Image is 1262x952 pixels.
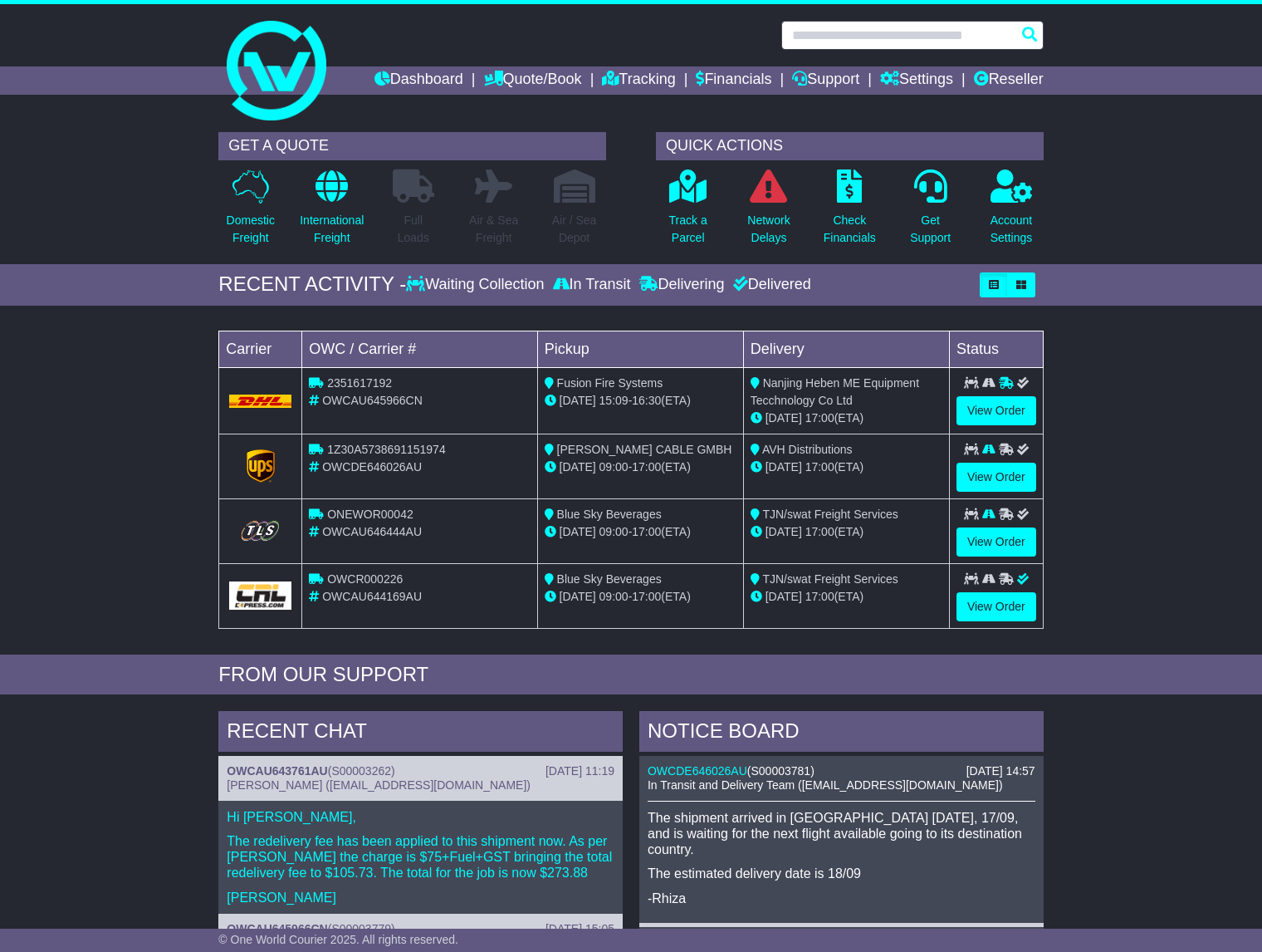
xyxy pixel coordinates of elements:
span: 09:00 [599,590,629,603]
a: View Order [956,592,1036,621]
span: [DATE] [766,460,802,474]
a: Dashboard [374,66,463,95]
p: International Freight [300,212,364,247]
div: NOTICE BOARD [639,711,1044,756]
div: RECENT ACTIVITY - [218,272,406,297]
td: Carrier [219,331,302,367]
span: [DATE] [560,394,596,407]
div: ( ) [227,922,614,936]
div: (ETA) [751,410,942,427]
span: S00003779 [331,922,391,935]
div: (ETA) [751,523,942,541]
p: Air & Sea Freight [469,212,518,247]
a: AccountSettings [990,169,1034,256]
a: OWCAU645966CN [227,922,327,935]
span: S00003781 [751,764,810,778]
span: 1Z30A5738691151974 [327,443,445,456]
span: [DATE] [766,525,802,538]
a: NetworkDelays [746,169,790,256]
div: FROM OUR SUPPORT [218,663,1043,687]
a: Reseller [974,66,1044,95]
p: The shipment arrived in [GEOGRAPHIC_DATA] [DATE], 17/09, and is waiting for the next flight avail... [648,810,1035,858]
a: GetSupport [909,169,951,256]
span: Blue Sky Beverages [557,572,662,586]
span: Nanjing Heben ME Equipment Tecchnology Co Ltd [751,376,919,407]
span: 17:00 [632,525,661,538]
img: DHL.png [229,395,291,408]
div: QUICK ACTIONS [656,132,1044,160]
span: Fusion Fire Systems [557,376,663,390]
span: 09:00 [599,525,629,538]
td: Delivery [743,331,949,367]
td: Pickup [537,331,743,367]
div: ( ) [227,764,614,778]
span: TJN/swat Freight Services [762,508,898,521]
div: [DATE] 14:57 [966,764,1035,778]
a: View Order [956,463,1036,492]
span: [PERSON_NAME] CABLE GMBH [557,443,732,456]
p: -Rhiza [648,891,1035,906]
div: - (ETA) [545,523,736,541]
span: [DATE] [560,525,596,538]
span: AVH Distributions [762,443,853,456]
span: 17:00 [805,411,834,424]
p: Full Loads [393,212,434,247]
div: RECENT CHAT [218,711,623,756]
p: Get Support [910,212,951,247]
div: ( ) [648,764,1035,778]
span: [DATE] [766,590,802,603]
a: Support [792,66,859,95]
span: Blue Sky Beverages [557,508,662,521]
div: - (ETA) [545,588,736,606]
p: The estimated delivery date is 18/09 [648,866,1035,881]
a: CheckFinancials [823,169,877,256]
img: GetCarrierServiceLogo [247,449,275,483]
p: Account Settings [991,212,1033,247]
p: Check Financials [824,212,876,247]
span: 09:00 [599,460,629,474]
p: [PERSON_NAME] [227,890,614,905]
a: OWCDE646026AU [648,764,747,778]
a: Track aParcel [668,169,708,256]
span: [PERSON_NAME] ([EMAIL_ADDRESS][DOMAIN_NAME]) [227,778,531,792]
p: Hi [PERSON_NAME], [227,809,614,825]
img: GetCarrierServiceLogo [229,582,291,610]
div: GET A QUOTE [218,132,606,160]
span: 17:00 [805,460,834,474]
span: 17:00 [805,590,834,603]
span: ONEWOR00042 [327,508,413,521]
span: 17:00 [632,590,661,603]
div: (ETA) [751,588,942,606]
div: (ETA) [751,459,942,476]
span: S00003262 [331,764,391,778]
div: - (ETA) [545,459,736,476]
p: Domestic Freight [227,212,275,247]
a: DomesticFreight [226,169,276,256]
a: View Order [956,396,1036,425]
span: [DATE] [766,411,802,424]
span: OWCDE646026AU [322,460,422,474]
span: [DATE] [560,460,596,474]
span: In Transit and Delivery Team ([EMAIL_ADDRESS][DOMAIN_NAME]) [648,778,1003,792]
span: 2351617192 [327,376,392,390]
div: In Transit [549,276,635,294]
span: OWCAU644169AU [322,590,422,603]
span: © One World Courier 2025. All rights reserved. [218,933,458,946]
span: OWCR000226 [327,572,403,586]
span: 17:00 [805,525,834,538]
td: OWC / Carrier # [302,331,537,367]
p: Air / Sea Depot [552,212,597,247]
p: The redelivery fee has been applied to this shipment now. As per [PERSON_NAME] the charge is $75+... [227,833,614,881]
a: Settings [880,66,953,95]
a: OWCAU643761AU [227,764,327,778]
a: Quote/Book [484,66,582,95]
a: InternationalFreight [299,169,364,256]
div: Waiting Collection [406,276,548,294]
a: Tracking [602,66,675,95]
img: GetCarrierServiceLogo [229,518,291,543]
td: Status [949,331,1043,367]
p: Network Delays [747,212,790,247]
p: Track a Parcel [669,212,707,247]
span: OWCAU646444AU [322,525,422,538]
div: - (ETA) [545,392,736,410]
